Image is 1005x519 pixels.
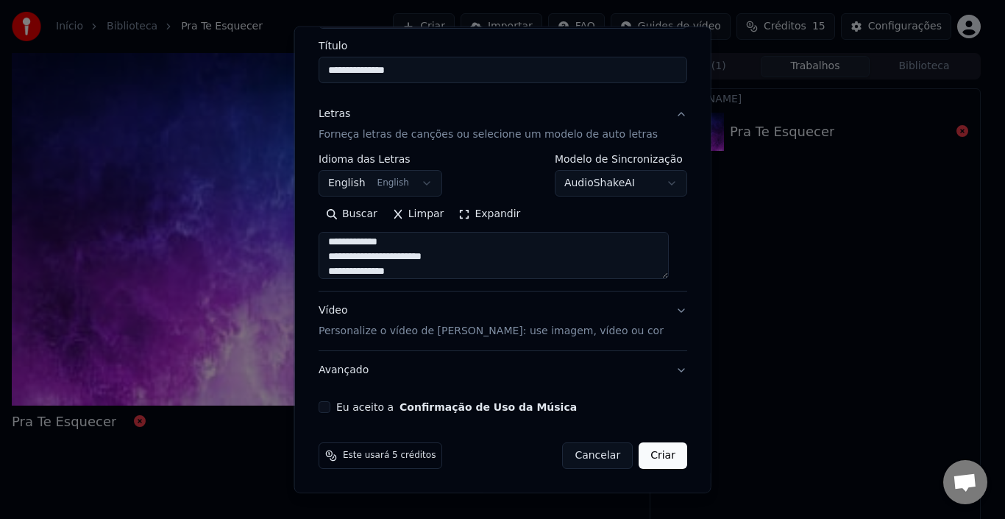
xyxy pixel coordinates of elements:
div: Letras [319,107,350,121]
button: Eu aceito a [399,402,577,412]
button: Cancelar [562,442,633,469]
label: Idioma das Letras [319,154,442,164]
div: Vídeo [319,303,664,339]
button: Avançado [319,351,687,389]
button: Limpar [384,202,451,226]
label: Modelo de Sincronização [554,154,686,164]
button: VídeoPersonalize o vídeo de [PERSON_NAME]: use imagem, vídeo ou cor [319,292,687,350]
button: LetrasForneça letras de canções ou selecione um modelo de auto letras [319,95,687,154]
div: LetrasForneça letras de canções ou selecione um modelo de auto letras [319,154,687,291]
label: Eu aceito a [336,402,577,412]
span: Este usará 5 créditos [343,450,436,462]
p: Personalize o vídeo de [PERSON_NAME]: use imagem, vídeo ou cor [319,324,664,339]
button: Expandir [451,202,528,226]
button: Buscar [319,202,385,226]
p: Forneça letras de canções ou selecione um modelo de auto letras [319,127,658,142]
label: Título [319,40,687,51]
button: Criar [639,442,687,469]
